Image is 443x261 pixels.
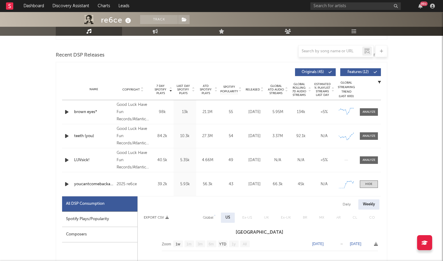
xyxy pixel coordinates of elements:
[314,157,334,163] div: <5%
[198,242,203,246] text: 3m
[122,88,140,91] span: Copyright
[117,181,149,188] div: 2025 re6ce
[117,101,149,123] div: Good Luck Have Fun Records/Atlantic Records, © 2024 Atlantic Recording Corporation
[152,84,168,95] span: 7 Day Spotify Plays
[314,133,334,139] div: N/A
[344,70,372,74] span: Features ( 12 )
[198,181,217,187] div: 56.3k
[420,2,428,6] div: 99 +
[198,157,217,163] div: 4.66M
[209,242,214,246] text: 6m
[244,133,265,139] div: [DATE]
[62,227,137,242] div: Composers
[291,82,307,97] span: Global Rolling 7D Audio Streams
[232,242,236,246] text: 1y
[244,157,265,163] div: [DATE]
[340,68,381,76] button: Features(12)
[117,125,149,147] div: Good Luck Have Fun Records/Atlantic Records, © 2022 Atlantic Recording Corporation
[152,109,172,115] div: 98k
[117,149,149,171] div: Good Luck Have Fun Records/Atlantic Records, © 2024 Atlantic Recording Corporation
[74,133,114,139] a: teeth (you)
[101,15,133,25] div: re6ce
[198,84,214,95] span: ATD Spotify Plays
[219,242,226,246] text: YTD
[187,242,192,246] text: 1m
[350,242,361,246] text: [DATE]
[310,2,401,10] input: Search for artists
[220,181,241,187] div: 43
[244,109,265,115] div: [DATE]
[314,82,331,97] span: Estimated % Playlist Streams Last Day
[74,87,114,92] div: Name
[340,242,343,246] text: →
[220,133,241,139] div: 54
[244,181,265,187] div: [DATE]
[291,133,311,139] div: 92.1k
[74,181,114,187] a: youcantcomebackaround
[198,133,217,139] div: 27.3M
[175,133,195,139] div: 10.3k
[175,84,191,95] span: Last Day Spotify Plays
[152,181,172,187] div: 39.2k
[314,109,334,115] div: <5%
[268,109,288,115] div: 5.95M
[203,214,213,221] div: Global
[268,133,288,139] div: 3.37M
[291,109,311,115] div: 134k
[338,199,355,210] div: Daily
[175,109,195,115] div: 13k
[162,242,171,246] text: Zoom
[220,157,241,163] div: 49
[152,157,172,163] div: 40.5k
[299,70,327,74] span: Originals ( 45 )
[291,157,311,163] div: N/A
[74,157,114,163] a: LUVsick!
[358,199,379,210] div: Weekly
[243,242,247,246] text: All
[268,84,284,95] span: Global ATD Audio Streams
[66,200,105,207] div: All DSP Consumption
[74,109,114,115] a: brown eyes*
[291,181,311,187] div: 45k
[175,181,195,187] div: 5.93k
[314,181,334,187] div: N/A
[246,88,260,91] span: Released
[418,4,423,8] button: 99+
[140,15,178,24] button: Track
[144,216,169,220] button: Export CSV
[62,212,137,227] div: Spotify Plays/Popularity
[198,109,217,115] div: 21.1M
[295,68,336,76] button: Originals(45)
[220,85,238,94] span: Spotify Popularity
[176,242,181,246] text: 1w
[299,49,362,54] input: Search by song name or URL
[268,181,288,187] div: 66.3k
[152,133,172,139] div: 84.2k
[138,229,381,236] h3: [GEOGRAPHIC_DATA]
[175,157,195,163] div: 5.35k
[220,109,241,115] div: 55
[312,242,324,246] text: [DATE]
[268,157,288,163] div: N/A
[337,81,355,99] div: Global Streaming Trend (Last 60D)
[62,196,137,212] div: All DSP Consumption
[225,214,230,221] div: US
